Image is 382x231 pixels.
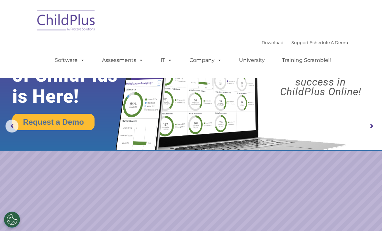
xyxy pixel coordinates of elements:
a: IT [154,54,179,67]
rs-layer: Boost your productivity and streamline your success in ChildPlus Online! [264,48,377,97]
img: ChildPlus by Procare Solutions [34,5,99,38]
a: Assessments [95,54,150,67]
button: Cookies Settings [4,212,20,228]
a: Support [291,40,309,45]
a: Schedule A Demo [310,40,348,45]
a: Request a Demo [12,114,95,130]
rs-layer: The Future of ChildPlus is Here! [12,44,134,107]
a: Training Scramble!! [275,54,337,67]
a: Company [183,54,228,67]
a: Software [48,54,91,67]
a: University [232,54,271,67]
font: | [262,40,348,45]
a: Download [262,40,284,45]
